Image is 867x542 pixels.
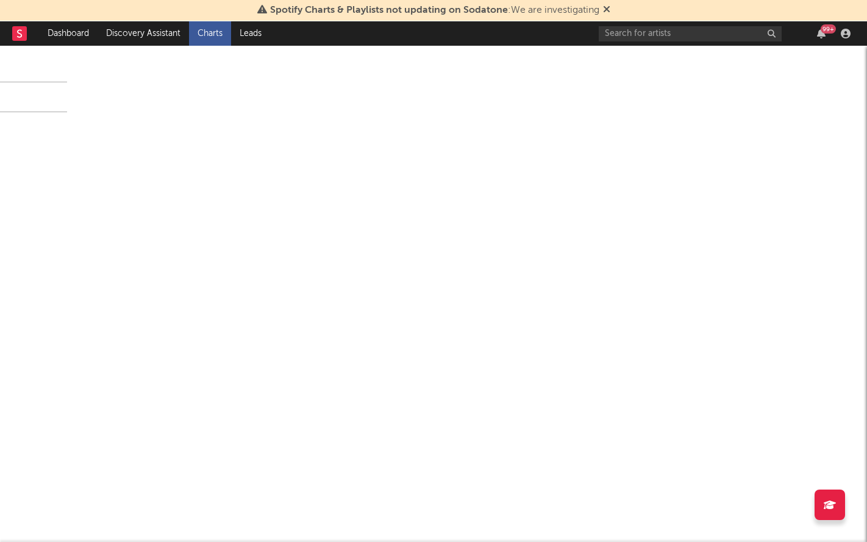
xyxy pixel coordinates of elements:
button: 99+ [817,29,826,38]
a: Leads [231,21,270,46]
span: Spotify Charts & Playlists not updating on Sodatone [270,5,508,15]
div: 99 + [821,24,836,34]
span: : We are investigating [270,5,599,15]
span: Dismiss [603,5,610,15]
input: Search for artists [599,26,782,41]
a: Charts [189,21,231,46]
a: Dashboard [39,21,98,46]
a: Discovery Assistant [98,21,189,46]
